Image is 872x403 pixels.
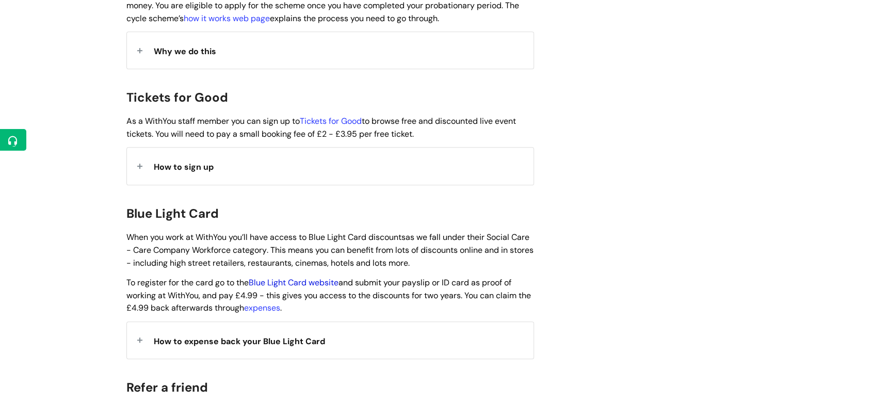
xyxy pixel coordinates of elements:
a: Tickets for Good [300,116,362,126]
span: as we fall under their Social Care - Care Company Workforce category [126,232,529,255]
span: When you work at WithYou you’ll have access to Blue Light Card discounts . This means you can ben... [126,232,534,268]
span: How to sign up [154,162,214,172]
span: Refer a friend [126,379,208,395]
span: To register for the card go to the and submit your payslip or ID card as proof of working at With... [126,277,531,314]
span: How to expense back your Blue Light Card [154,336,325,347]
span: Why we do this [154,46,216,57]
a: Blue Light Card website [249,277,338,288]
span: Blue Light Card [126,205,219,221]
span: Tickets for Good [126,89,228,105]
a: how it works web page [184,13,270,24]
span: As a WithYou staff member you can sign up to to browse free and discounted live event tickets. Yo... [126,116,516,139]
a: expenses [244,302,280,313]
